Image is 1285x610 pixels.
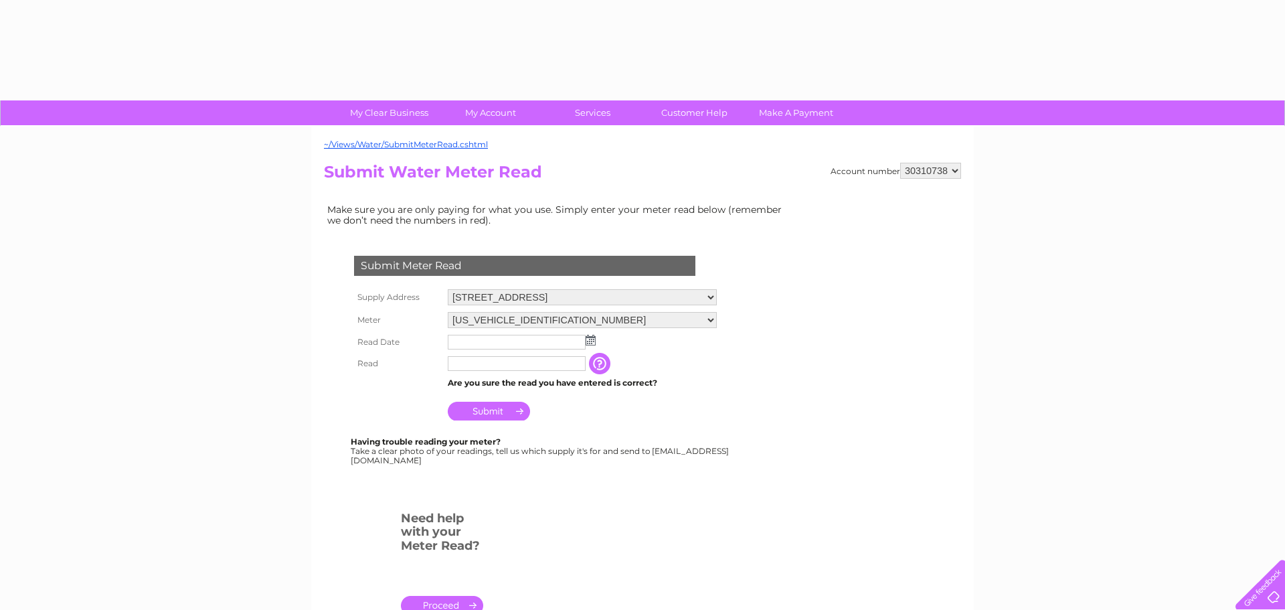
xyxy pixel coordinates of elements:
[351,437,731,465] div: Take a clear photo of your readings, tell us which supply it's for and send to [EMAIL_ADDRESS][DO...
[589,353,613,374] input: Information
[351,331,444,353] th: Read Date
[324,201,792,229] td: Make sure you are only paying for what you use. Simply enter your meter read below (remember we d...
[351,437,501,447] b: Having trouble reading your meter?
[448,402,530,421] input: Submit
[436,100,546,125] a: My Account
[354,256,695,276] div: Submit Meter Read
[537,100,648,125] a: Services
[401,509,483,560] h3: Need help with your Meter Read?
[586,335,596,346] img: ...
[324,139,488,149] a: ~/Views/Water/SubmitMeterRead.cshtml
[334,100,444,125] a: My Clear Business
[741,100,851,125] a: Make A Payment
[351,353,444,374] th: Read
[351,309,444,331] th: Meter
[831,163,961,179] div: Account number
[351,286,444,309] th: Supply Address
[324,163,961,188] h2: Submit Water Meter Read
[444,374,720,392] td: Are you sure the read you have entered is correct?
[639,100,750,125] a: Customer Help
